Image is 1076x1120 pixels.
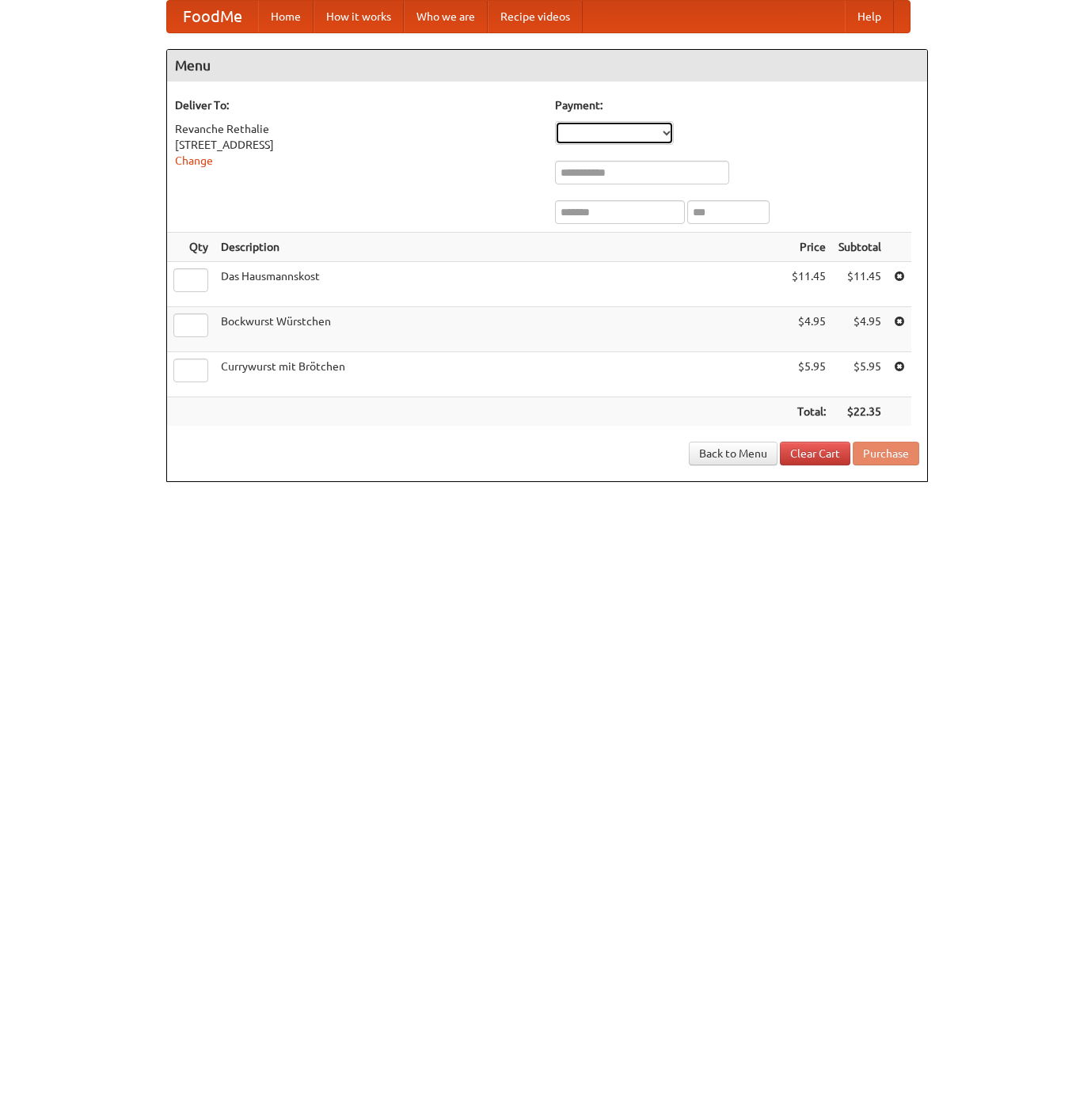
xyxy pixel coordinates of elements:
[175,97,539,113] h5: Deliver To:
[167,1,258,32] a: FoodMe
[215,307,785,352] td: Bockwurst Würstchen
[853,442,919,465] button: Purchase
[785,233,832,262] th: Price
[314,1,404,32] a: How it works
[555,97,919,113] h5: Payment:
[689,442,778,465] a: Back to Menu
[785,397,832,427] th: Total:
[404,1,488,32] a: Who we are
[785,307,832,352] td: $4.95
[258,1,314,32] a: Home
[832,307,888,352] td: $4.95
[780,442,850,465] a: Clear Cart
[175,154,213,167] a: Change
[215,352,785,397] td: Currywurst mit Brötchen
[832,262,888,307] td: $11.45
[215,233,785,262] th: Description
[167,50,927,82] h4: Menu
[167,233,215,262] th: Qty
[785,352,832,397] td: $5.95
[785,262,832,307] td: $11.45
[175,137,539,153] div: [STREET_ADDRESS]
[488,1,583,32] a: Recipe videos
[845,1,894,32] a: Help
[175,121,539,137] div: Revanche Rethalie
[832,352,888,397] td: $5.95
[832,397,888,427] th: $22.35
[832,233,888,262] th: Subtotal
[215,262,785,307] td: Das Hausmannskost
